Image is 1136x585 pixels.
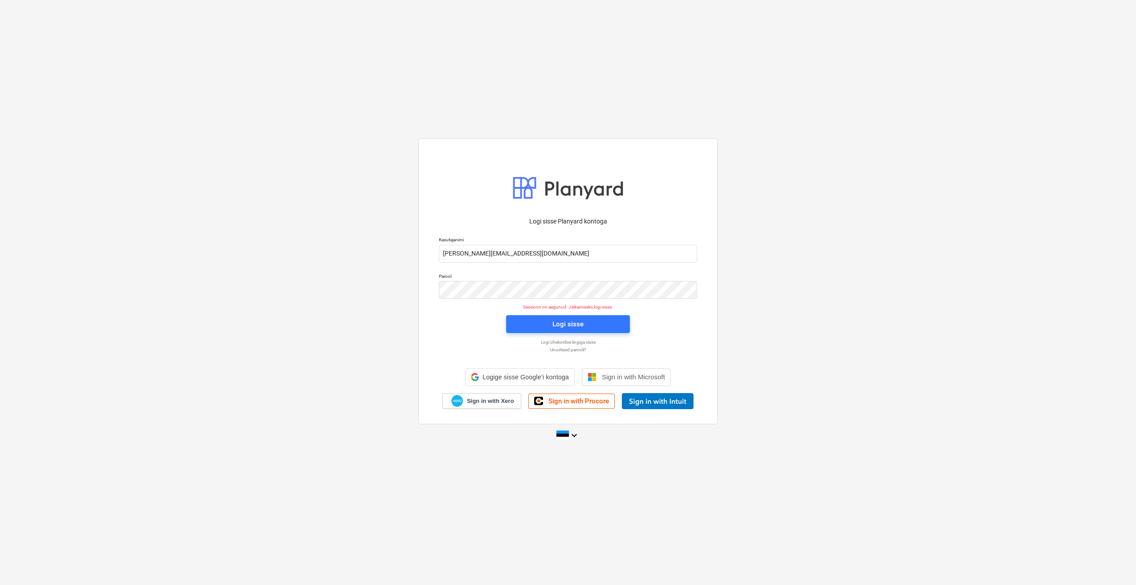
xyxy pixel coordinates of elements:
span: Logige sisse Google’i kontoga [483,374,569,381]
span: Sign in with Xero [467,397,514,405]
button: Logi sisse [506,315,630,333]
div: Logi sisse [552,318,584,330]
div: Logige sisse Google’i kontoga [465,368,575,386]
a: Sign in with Xero [442,393,522,409]
img: Microsoft logo [588,373,596,382]
p: Logi sisse Planyard kontoga [439,217,697,226]
a: Logi ühekordse lingiga sisse [434,339,702,345]
img: Xero logo [451,395,463,407]
p: Parool [439,273,697,281]
span: Sign in with Microsoft [602,373,665,381]
a: Unustasid parooli? [434,347,702,353]
p: Kasutajanimi [439,237,697,244]
a: Sign in with Procore [528,394,615,409]
p: Sessioon on aegunud. Jätkamiseks logi sisse. [434,304,702,310]
i: keyboard_arrow_down [569,430,580,441]
span: Sign in with Procore [548,397,609,405]
input: Kasutajanimi [439,245,697,263]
